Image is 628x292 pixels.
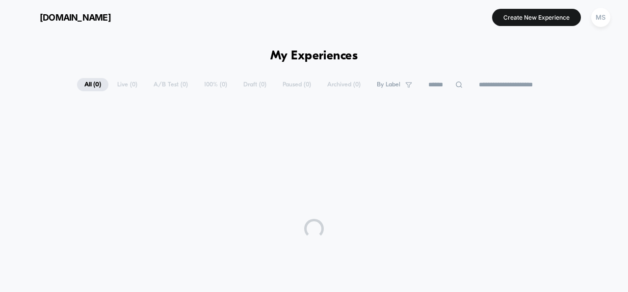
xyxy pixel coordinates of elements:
span: All ( 0 ) [77,78,108,91]
button: Create New Experience [492,9,581,26]
button: [DOMAIN_NAME] [15,9,114,25]
span: By Label [377,81,400,88]
h1: My Experiences [270,49,358,63]
div: MS [591,8,610,27]
button: MS [588,7,613,27]
span: [DOMAIN_NAME] [40,12,111,23]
